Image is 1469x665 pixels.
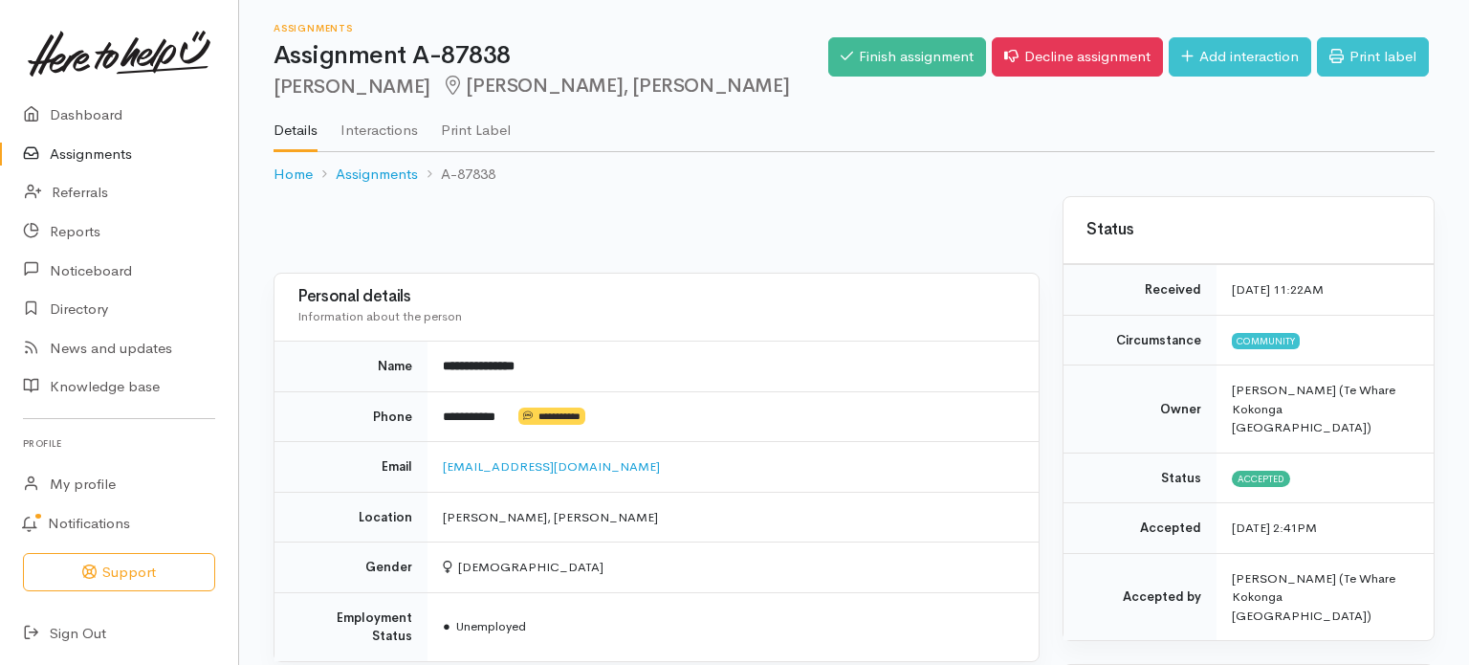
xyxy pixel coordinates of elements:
h1: Assignment A-87838 [274,42,828,70]
a: Home [274,164,313,186]
a: Add interaction [1169,37,1311,77]
span: [DEMOGRAPHIC_DATA] [443,559,603,575]
a: Finish assignment [828,37,986,77]
span: Unemployed [443,618,526,634]
span: [PERSON_NAME] (Te Whare Kokonga [GEOGRAPHIC_DATA]) [1232,382,1395,435]
td: Owner [1063,366,1217,454]
td: Name [274,342,428,392]
span: Community [1232,333,1300,348]
td: Accepted by [1063,553,1217,640]
td: Location [274,492,428,543]
td: Received [1063,265,1217,316]
span: Accepted [1232,471,1290,486]
td: Circumstance [1063,315,1217,366]
a: Interactions [340,97,418,150]
td: Gender [274,543,428,593]
h6: Profile [23,431,215,456]
td: Status [1063,453,1217,503]
time: [DATE] 2:41PM [1232,520,1317,536]
a: Decline assignment [992,37,1163,77]
h3: Status [1086,221,1411,239]
a: Assignments [336,164,418,186]
a: Details [274,97,318,152]
td: [PERSON_NAME], [PERSON_NAME] [428,492,1039,543]
td: Email [274,442,428,493]
a: Print Label [441,97,511,150]
td: [PERSON_NAME] (Te Whare Kokonga [GEOGRAPHIC_DATA]) [1217,553,1434,640]
a: Print label [1317,37,1429,77]
button: Support [23,553,215,592]
span: Information about the person [297,308,462,324]
span: ● [443,618,450,634]
time: [DATE] 11:22AM [1232,281,1324,298]
td: Accepted [1063,503,1217,554]
span: [PERSON_NAME], [PERSON_NAME] [442,74,789,98]
h6: Assignments [274,23,828,33]
a: [EMAIL_ADDRESS][DOMAIN_NAME] [443,458,660,475]
li: A-87838 [418,164,495,186]
h2: [PERSON_NAME] [274,76,828,98]
td: Phone [274,391,428,442]
nav: breadcrumb [274,152,1435,197]
td: Employment Status [274,592,428,661]
h3: Personal details [297,288,1016,306]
